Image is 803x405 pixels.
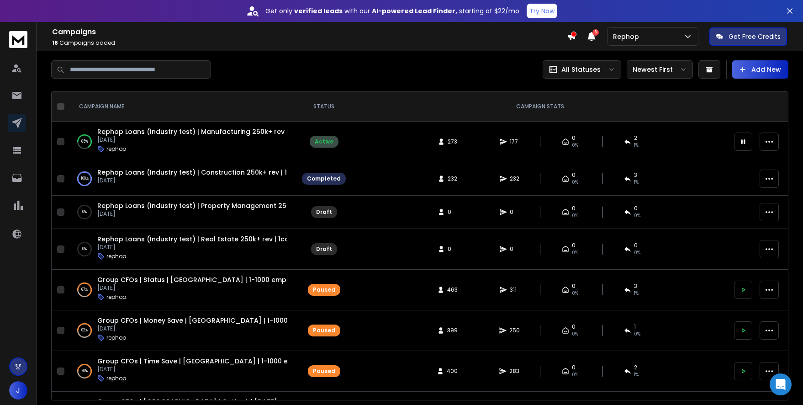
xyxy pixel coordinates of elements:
span: 0 [572,242,576,249]
img: logo [9,31,27,48]
p: [DATE] [97,210,287,218]
p: 70 % [81,367,88,376]
button: Try Now [527,4,557,18]
span: 232 [510,175,519,182]
span: 0 [572,364,576,371]
h1: Campaigns [52,27,567,37]
div: Draft [316,245,332,253]
strong: AI-powered Lead Finder, [372,6,457,16]
p: [DATE] [97,177,287,184]
span: 3 [592,29,599,36]
span: 0% [634,249,640,256]
p: rephop [106,253,126,260]
p: Try Now [529,6,555,16]
p: Rephop [613,32,643,41]
td: 67%Group CFOs | Status | [GEOGRAPHIC_DATA] | 1-1000 employees | [DATE][DATE]rephop [68,270,296,310]
a: Rephop Loans (Industry test) | Real Estate 250k+ rev | 1contact | [DATE] [97,234,336,244]
p: rephop [106,293,126,301]
p: 100 % [81,174,89,183]
td: 0%Rephop Loans (Industry test) | Property Management 250k+ rev | 1contact | [DATE][DATE] [68,196,296,229]
span: 0% [572,212,578,219]
span: 0% [572,290,578,297]
span: 311 [510,286,519,293]
button: Get Free Credits [709,27,787,46]
a: Rephop Loans (Industry test) | Construction 250k+ rev | 1contact | [DATE] [97,168,342,177]
span: 3 [634,171,637,179]
span: 2 [634,134,637,142]
p: [DATE] [97,325,287,332]
span: 1 % [634,179,639,186]
span: 0% [634,212,640,219]
span: 3 [634,282,637,290]
p: Get Free Credits [729,32,781,41]
span: 0 [572,282,576,290]
span: 16 [52,39,58,47]
p: [DATE] [97,366,287,373]
div: Completed [307,175,341,182]
span: 0 [572,134,576,142]
div: Paused [313,327,335,334]
td: 100%Rephop Loans (Industry test) | Construction 250k+ rev | 1contact | [DATE][DATE] [68,162,296,196]
td: 65%Rephop Loans (Industry test) | Manufacturing 250k+ rev | 1contact | [DATE][DATE]rephop [68,122,296,162]
div: Paused [313,286,335,293]
span: 0 [448,245,457,253]
p: 62 % [81,326,88,335]
span: 0% [572,249,578,256]
th: CAMPAIGN NAME [68,92,296,122]
td: 0%Rephop Loans (Industry test) | Real Estate 250k+ rev | 1contact | [DATE][DATE]rephop [68,229,296,270]
th: STATUS [296,92,351,122]
span: 177 [510,138,519,145]
th: CAMPAIGN STATS [351,92,729,122]
span: 0% [572,179,578,186]
span: 400 [447,368,458,375]
span: 283 [509,368,519,375]
span: 1 [634,323,636,330]
strong: verified leads [294,6,343,16]
td: 70%Group CFOs | Time Save | [GEOGRAPHIC_DATA] | 1-1000 employees | [DATE][DATE]rephop [68,351,296,392]
span: 0 [510,208,519,216]
span: 0% [572,142,578,149]
div: Open Intercom Messenger [770,373,792,395]
button: Newest First [627,60,693,79]
a: Group CFOs | Time Save | [GEOGRAPHIC_DATA] | 1-1000 employees | [DATE] [97,357,349,366]
p: [DATE] [97,284,287,292]
p: rephop [106,375,126,382]
p: rephop [106,145,126,153]
p: 65 % [81,137,88,146]
p: [DATE] [97,244,287,251]
p: Get only with our starting at $22/mo [265,6,519,16]
span: 1 % [634,371,639,378]
span: 250 [509,327,520,334]
a: Rephop Loans (Industry test) | Manufacturing 250k+ rev | 1contact | [DATE] [97,127,348,136]
span: 0 % [634,330,640,338]
span: 0% [572,371,578,378]
p: 0 % [82,245,87,254]
a: Group CFOs | Money Save | [GEOGRAPHIC_DATA] | 1-1000 employees | [DATE] [97,316,355,325]
span: 2 [634,364,637,371]
span: 1 % [634,142,639,149]
span: 232 [448,175,457,182]
div: Paused [313,368,335,375]
span: 0 [448,208,457,216]
p: [DATE] [97,136,287,144]
span: 0% [572,330,578,338]
button: Add New [732,60,788,79]
p: All Statuses [561,65,601,74]
a: Rephop Loans (Industry test) | Property Management 250k+ rev | 1contact | [DATE] [97,201,374,210]
p: 67 % [81,285,88,294]
button: J [9,381,27,400]
p: 0 % [82,208,87,217]
p: rephop [106,334,126,341]
td: 62%Group CFOs | Money Save | [GEOGRAPHIC_DATA] | 1-1000 employees | [DATE][DATE]rephop [68,310,296,351]
a: Group CFOs | Status | [GEOGRAPHIC_DATA] | 1-1000 employees | [DATE] [97,275,337,284]
div: Active [315,138,333,145]
span: 0 [510,245,519,253]
span: 0 [572,205,576,212]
